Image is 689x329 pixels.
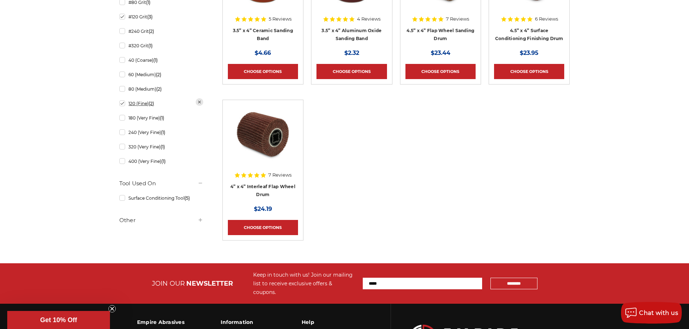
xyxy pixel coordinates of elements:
[119,25,203,38] a: #240 Grit
[109,305,116,312] button: Close teaser
[520,49,539,56] span: $23.95
[405,64,476,79] a: Choose Options
[149,29,154,34] span: (2)
[148,43,153,48] span: (1)
[186,280,233,287] span: NEWSLETTER
[234,105,292,163] img: 4 inch interleaf flap wheel drum
[230,184,295,198] a: 4” x 4” Interleaf Flap Wheel Drum
[357,17,380,21] span: 4 Reviews
[269,17,292,21] span: 5 Reviews
[639,309,678,316] span: Chat with us
[407,28,474,42] a: 4.5” x 4” Flap Wheel Sanding Drum
[153,57,158,63] span: (1)
[119,155,203,168] a: 400 (Very Fine)
[316,64,387,79] a: Choose Options
[152,280,185,287] span: JOIN OUR
[228,64,298,79] a: Choose Options
[160,115,164,121] span: (1)
[233,28,293,42] a: 3.5” x 4” Ceramic Sanding Band
[228,220,298,235] a: Choose Options
[344,49,359,56] span: $2.32
[184,195,190,201] span: (5)
[431,49,450,56] span: $23.44
[156,72,161,77] span: (2)
[119,140,203,153] a: 320 (Very Fine)
[40,316,77,324] span: Get 10% Off
[119,39,203,52] a: #320 Grit
[254,205,272,212] span: $24.19
[253,270,356,296] div: Keep in touch with us! Join our mailing list to receive exclusive offers & coupons.
[119,54,203,66] a: 40 (Coarse)
[119,68,203,81] a: 60 (Medium)
[322,28,382,42] a: 3.5” x 4” Aluminum Oxide Sanding Band
[621,302,682,324] button: Chat with us
[119,126,203,139] a: 240 (Very Fine)
[255,49,271,56] span: $4.66
[119,112,203,124] a: 180 (Very Fine)
[268,173,292,177] span: 7 Reviews
[161,159,166,164] span: (1)
[119,216,203,225] h5: Other
[149,101,154,106] span: (2)
[7,311,110,329] div: Get 10% OffClose teaser
[446,17,469,21] span: 7 Reviews
[161,130,165,135] span: (1)
[156,86,162,92] span: (2)
[119,83,203,95] a: 80 (Medium)
[228,105,298,175] a: 4 inch interleaf flap wheel drum
[147,14,153,20] span: (3)
[119,179,203,188] h5: Tool Used On
[494,64,564,79] a: Choose Options
[119,97,203,110] a: 120 (Fine)
[161,144,165,150] span: (1)
[495,28,563,42] a: 4.5” x 4” Surface Conditioning Finishing Drum
[119,10,203,23] a: #120 Grit
[535,17,558,21] span: 6 Reviews
[119,192,203,204] a: Surface Conditioning Tool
